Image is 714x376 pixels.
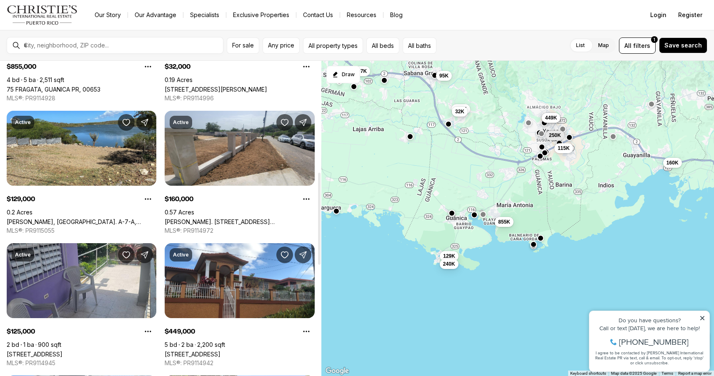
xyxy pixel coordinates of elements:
[663,158,682,168] button: 160K
[263,37,300,54] button: Any price
[165,351,220,358] a: 371 URB VILLA REAL, YAUCO PR, 00698
[298,191,315,207] button: Property options
[173,119,189,126] p: Active
[436,71,452,81] button: 95K
[303,37,363,54] button: All property types
[15,251,31,258] p: Active
[654,36,655,43] span: 1
[650,12,666,18] span: Login
[569,38,591,53] label: List
[165,86,267,93] a: Lot 9 CARR 369, SABANA GRANDE PR, 00637
[298,58,315,75] button: Property options
[666,159,679,166] span: 160K
[440,259,458,269] button: 240K
[295,247,311,263] button: Share Property
[451,104,470,114] button: 117K
[268,42,294,49] span: Any price
[443,253,455,259] span: 129K
[128,9,183,21] a: Our Advantage
[542,113,561,123] button: 449K
[9,19,120,25] div: Do you have questions?
[118,114,135,131] button: Save Property: SALINAS PROVIDENCIA, CALLE C BLOQ. A-7-A
[495,217,514,227] button: 855K
[140,323,156,340] button: Property options
[7,218,156,225] a: SALINAS PROVIDENCIA, CALLE C BLOQ. A-7-A, GUANICA PR, 00653
[296,9,340,21] button: Contact Us
[645,7,671,23] button: Login
[227,37,259,54] button: For sale
[276,114,293,131] button: Save Property: Carr. 2 CARR. 2, BARRIO MAGAS
[403,37,436,54] button: All baths
[298,323,315,340] button: Property options
[15,119,31,126] p: Active
[633,41,650,50] span: filters
[439,72,448,79] span: 95K
[624,41,631,50] span: All
[7,5,78,25] img: logo
[619,37,656,54] button: Allfilters1
[546,130,564,140] button: 250K
[140,191,156,207] button: Property options
[659,37,707,53] button: Save search
[664,42,702,49] span: Save search
[10,51,119,67] span: I agree to be contacted by [PERSON_NAME] International Real Estate PR via text, call & email. To ...
[440,251,458,261] button: 129K
[326,66,360,83] button: Start drawing
[88,9,128,21] a: Our Story
[118,247,135,263] button: Save Property: 371 URB VILLA REAL
[366,37,399,54] button: All beds
[678,12,702,18] span: Register
[549,132,561,139] span: 250K
[455,106,467,112] span: 117K
[226,9,296,21] a: Exclusive Properties
[136,247,153,263] button: Share Property
[173,251,189,258] p: Active
[183,9,226,21] a: Specialists
[383,9,409,21] a: Blog
[232,42,254,49] span: For sale
[673,7,707,23] button: Register
[340,9,383,21] a: Resources
[591,38,616,53] label: Map
[295,114,311,131] button: Share Property
[351,66,370,76] button: 407K
[9,27,120,32] div: Call or text [DATE], we are here to help!
[545,115,557,121] span: 449K
[443,261,455,267] span: 240K
[455,108,464,115] span: 32K
[7,351,63,358] a: 371 URB VILLA REAL, YAUCO PR, 00698
[558,145,570,152] span: 115K
[34,39,104,47] span: [PHONE_NUMBER]
[498,219,510,225] span: 855K
[136,114,153,131] button: Share Property
[7,86,100,93] a: 75 FRAGATA, GUANICA PR, 00653
[355,68,367,75] span: 407K
[165,218,314,225] a: Carr. 2 CARR. 2, BARRIO MAGAS, GUAYANILLA PR, 00656
[276,247,293,263] button: Save Property: 371 URB VILLA REAL
[452,107,468,117] button: 32K
[140,58,156,75] button: Property options
[554,143,573,153] button: 115K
